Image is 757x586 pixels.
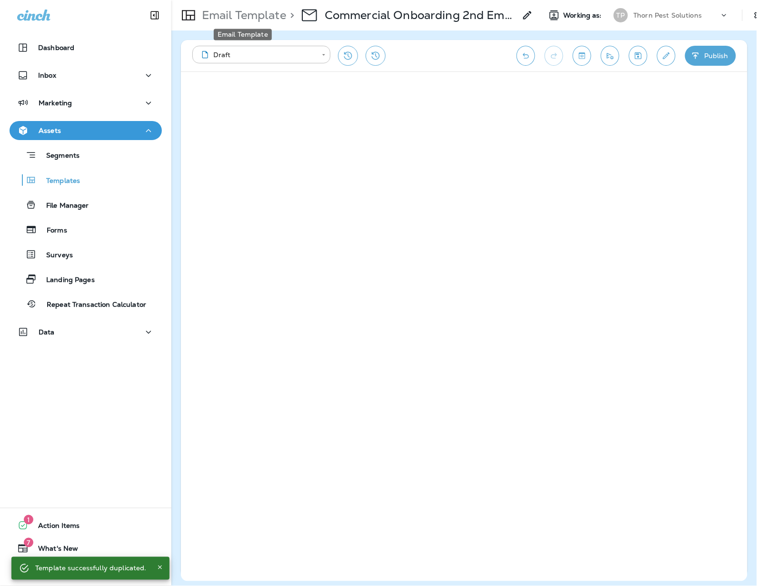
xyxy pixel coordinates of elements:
button: Repeat Transaction Calculator [10,294,162,314]
button: Support [10,562,162,581]
button: Close [154,562,166,573]
p: Landing Pages [37,276,95,285]
button: Undo [517,46,535,66]
span: 1 [24,515,33,525]
p: Forms [37,226,67,235]
div: Template successfully duplicated. [35,560,147,577]
p: Inbox [38,71,56,79]
button: 1Action Items [10,516,162,535]
button: Dashboard [10,38,162,57]
p: Segments [37,152,80,161]
p: Thorn Pest Solutions [634,11,702,19]
button: Inbox [10,66,162,85]
p: File Manager [37,202,89,211]
p: > [286,8,294,22]
button: Restore from previous version [338,46,358,66]
div: TP [614,8,628,22]
p: Commercial Onboarding 2nd Email After 30 Days Copy [325,8,516,22]
button: 7What's New [10,539,162,558]
button: Publish [685,46,736,66]
button: Edit details [657,46,676,66]
button: File Manager [10,195,162,215]
button: Templates [10,170,162,190]
button: Surveys [10,244,162,264]
p: Repeat Transaction Calculator [37,301,146,310]
p: Templates [37,177,80,186]
span: Working as: [564,11,604,20]
button: Data [10,323,162,342]
button: Collapse Sidebar [141,6,168,25]
button: Landing Pages [10,269,162,289]
span: What's New [29,545,78,556]
p: Surveys [37,251,73,260]
div: Email Template [214,29,272,40]
button: Save [629,46,647,66]
button: Send test email [601,46,619,66]
span: 7 [24,538,33,547]
button: Assets [10,121,162,140]
p: Email Template [198,8,286,22]
span: Action Items [29,522,80,533]
p: Dashboard [38,44,74,51]
p: Marketing [39,99,72,107]
button: Marketing [10,93,162,112]
button: Segments [10,145,162,165]
button: View Changelog [366,46,386,66]
p: Data [39,328,55,336]
button: Toggle preview [573,46,591,66]
button: Forms [10,220,162,240]
div: Draft [199,50,315,60]
p: Assets [39,127,61,134]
